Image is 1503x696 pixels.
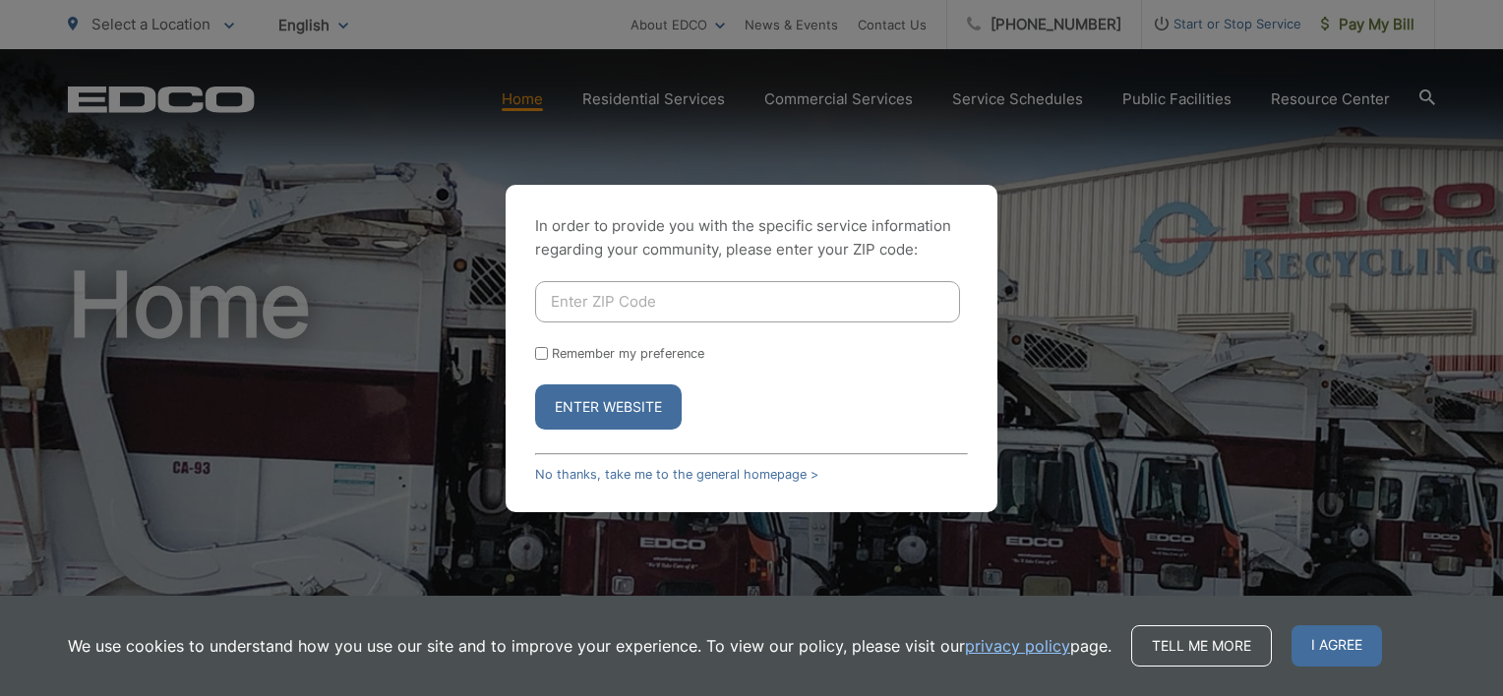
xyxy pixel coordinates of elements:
p: In order to provide you with the specific service information regarding your community, please en... [535,214,968,261]
a: No thanks, take me to the general homepage > [535,467,818,482]
p: We use cookies to understand how you use our site and to improve your experience. To view our pol... [68,634,1112,658]
span: I agree [1292,625,1382,667]
button: Enter Website [535,384,682,430]
label: Remember my preference [552,346,704,361]
input: Enter ZIP Code [535,281,960,322]
a: Tell me more [1131,625,1272,667]
a: privacy policy [965,634,1070,658]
